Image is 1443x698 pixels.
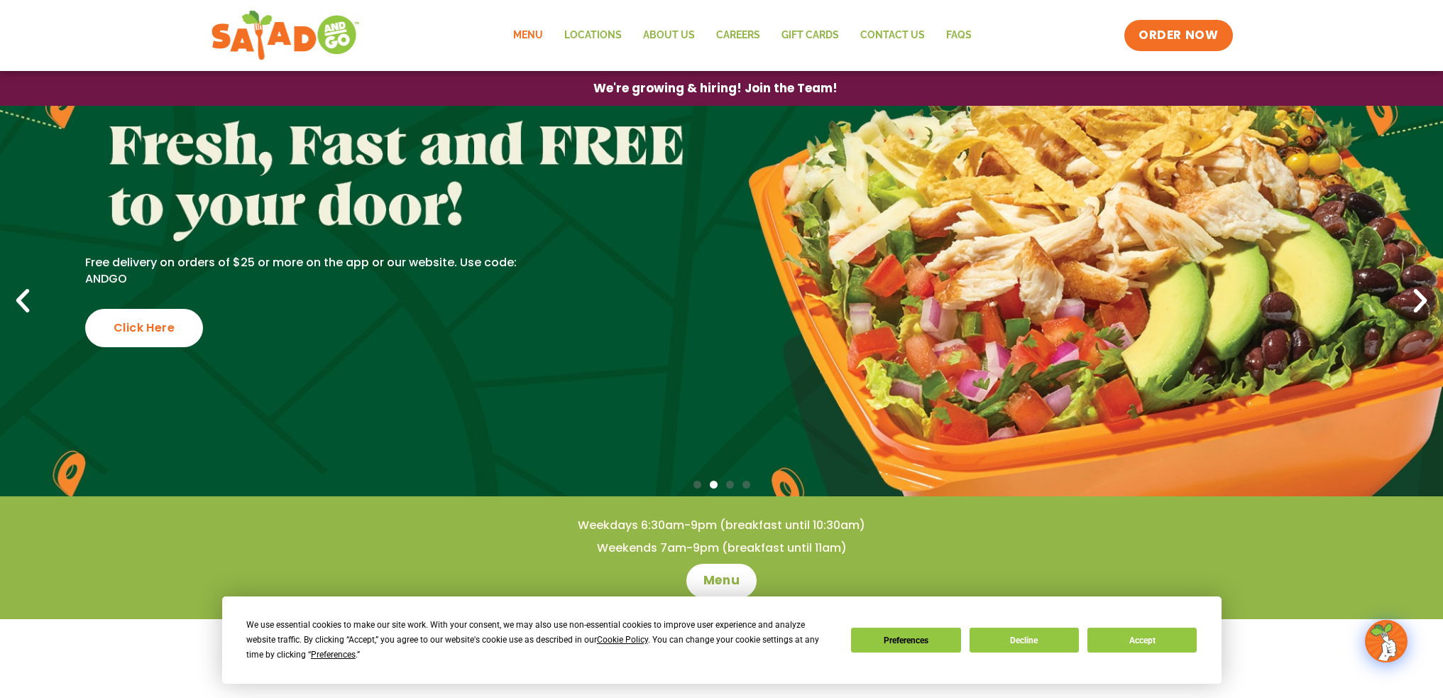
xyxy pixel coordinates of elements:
a: Locations [554,19,632,52]
span: Go to slide 1 [693,481,701,489]
span: Cookie Policy [597,635,648,645]
a: About Us [632,19,706,52]
a: Contact Us [850,19,936,52]
span: Go to slide 2 [710,481,718,489]
span: ORDER NOW [1139,27,1218,44]
div: Previous slide [7,285,38,317]
a: Menu [686,564,757,598]
a: We're growing & hiring! Join the Team! [572,72,859,105]
a: Careers [706,19,771,52]
h4: Weekends 7am-9pm (breakfast until 11am) [28,540,1415,556]
span: Go to slide 3 [726,481,734,489]
img: new-SAG-logo-768×292 [211,7,361,64]
a: FAQs [936,19,982,52]
a: ORDER NOW [1124,20,1232,51]
button: Accept [1087,628,1197,653]
span: Menu [703,572,740,589]
div: We use essential cookies to make our site work. With your consent, we may also use non-essential ... [246,618,834,662]
div: Cookie Consent Prompt [222,596,1222,684]
a: Menu [503,19,554,52]
button: Preferences [851,628,960,653]
div: Next slide [1405,285,1436,317]
a: GIFT CARDS [771,19,850,52]
span: Go to slide 4 [742,481,750,489]
span: We're growing & hiring! Join the Team! [593,82,838,94]
h4: Weekdays 6:30am-9pm (breakfast until 10:30am) [28,518,1415,533]
p: Free delivery on orders of $25 or more on the app or our website. Use code: ANDGO [85,255,533,287]
img: wpChatIcon [1366,621,1406,661]
span: Preferences [311,650,356,660]
button: Decline [970,628,1079,653]
div: Click Here [85,309,203,347]
nav: Menu [503,19,982,52]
